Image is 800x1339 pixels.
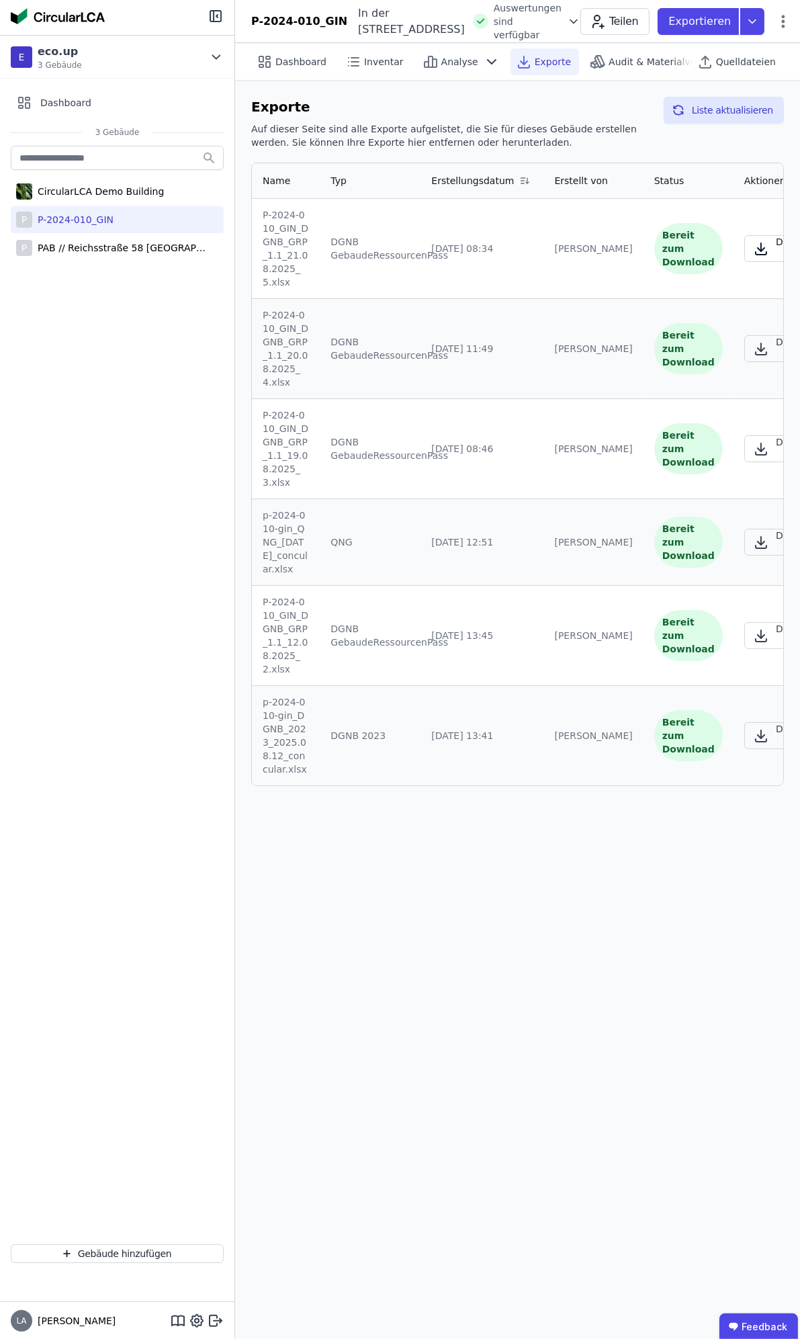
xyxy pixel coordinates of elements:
div: PAB // Reichsstraße 58 [GEOGRAPHIC_DATA] [32,241,207,255]
div: p-2024-010-gin_DGNB_2023_2025.08.12_concular.xlsx [263,695,309,776]
button: Liste aktualisieren [664,97,784,124]
div: P [16,240,32,256]
div: P-2024-010_GIN_DGNB_GRP_1.1_19.08.2025_3.xlsx [263,408,309,489]
div: P-2024-010_GIN [251,13,347,30]
div: [DATE] 13:41 [431,729,533,742]
h6: Exporte [251,97,653,117]
div: [DATE] 11:49 [431,342,533,355]
div: DGNB GebaudeRessourcenPass [330,435,410,462]
span: [PERSON_NAME] [32,1314,116,1328]
span: Analyse [441,55,478,69]
div: [PERSON_NAME] [554,729,632,742]
span: Quelldateien [716,55,776,69]
button: Gebäude hinzufügen [11,1244,224,1263]
h6: Auf dieser Seite sind alle Exporte aufgelistet, die Sie für dieses Gebäude erstellen werden. Sie ... [251,122,653,149]
span: LA [16,1317,26,1325]
div: [DATE] 12:51 [431,535,533,549]
div: [PERSON_NAME] [554,535,632,549]
span: Audit & Materialverkauf [609,55,720,69]
span: Inventar [364,55,404,69]
img: Concular [11,8,105,24]
img: CircularLCA Demo Building [16,181,32,202]
div: [PERSON_NAME] [554,342,632,355]
div: DGNB GebaudeRessourcenPass [330,235,410,262]
span: Auswertungen sind verfügbar [494,1,562,42]
div: Name [263,174,290,187]
div: P-2024-010_GIN_DGNB_GRP_1.1_12.08.2025_2.xlsx [263,595,309,676]
div: P-2024-010_GIN_DGNB_GRP_1.1_20.08.2025_4.xlsx [263,308,309,389]
div: Bereit zum Download [654,323,723,374]
div: Bereit zum Download [654,710,723,761]
span: Exporte [535,55,571,69]
div: P [16,212,32,228]
div: [DATE] 08:46 [431,442,533,456]
div: p-2024-010-gin_QNG_[DATE]_concular.xlsx [263,509,309,576]
div: Status [654,174,684,187]
div: DGNB 2023 [330,729,410,742]
div: Erstellt von [554,174,607,187]
div: QNG [330,535,410,549]
div: [PERSON_NAME] [554,242,632,255]
div: DGNB GebaudeRessourcenPass [330,335,410,362]
div: P-2024-010_GIN_DGNB_GRP_1.1_21.08.2025_5.xlsx [263,208,309,289]
div: [DATE] 08:34 [431,242,533,255]
div: CircularLCA Demo Building [32,185,164,198]
div: eco.up [38,44,82,60]
span: Dashboard [40,96,91,110]
div: Bereit zum Download [654,517,723,568]
div: DGNB GebaudeRessourcenPass [330,622,410,649]
div: E [11,46,32,68]
div: Typ [330,174,347,187]
span: 3 Gebäude [82,127,153,138]
div: P-2024-010_GIN [32,213,114,226]
p: Exportieren [668,13,734,30]
div: [DATE] 13:45 [431,629,533,642]
div: Erstellungsdatum [431,174,514,187]
div: Bereit zum Download [654,423,723,474]
div: [PERSON_NAME] [554,442,632,456]
div: Aktionen [744,174,786,187]
span: Dashboard [275,55,326,69]
button: Teilen [580,8,650,35]
span: 3 Gebäude [38,60,82,71]
div: Bereit zum Download [654,610,723,661]
div: Bereit zum Download [654,223,723,274]
div: In der [STREET_ADDRESS] [347,5,465,38]
div: [PERSON_NAME] [554,629,632,642]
